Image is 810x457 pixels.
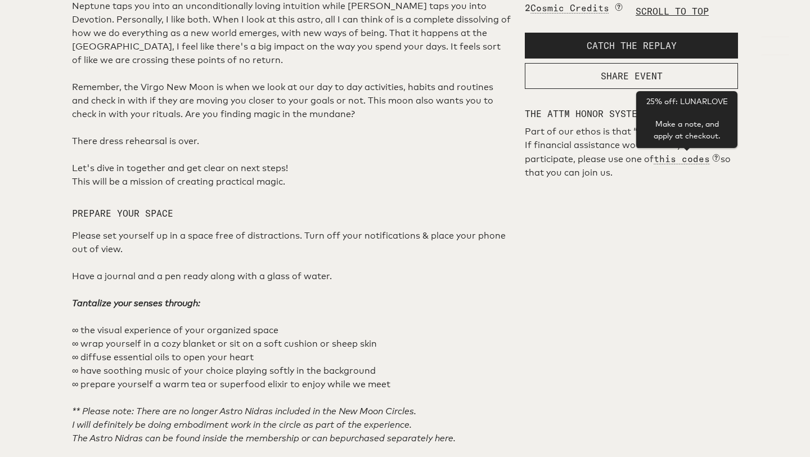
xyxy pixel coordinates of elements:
span: this codes [654,153,710,164]
p: Let's dive in together and get clear on next steps! [72,162,511,175]
button: CATCH THE REPLAY [525,33,738,59]
em: I will definitely be doing embodiment work in the circle as part of the experience. [72,419,412,430]
h2: PREPARE YOUR SPACE [72,207,511,220]
a: purchased separately here. [340,433,456,443]
p: ∞ have soothing music of your choice playing softly in the background [72,364,511,378]
div: 25% off: LUNARLOVE Make a note, and apply at checkout. [636,91,737,149]
p: SCROLL TO TOP [636,5,709,18]
p: ∞ wrap yourself in a cozy blanket or sit on a soft cushion or sheep skin [72,337,511,351]
p: This will be a mission of creating practical magic. [72,175,511,189]
span: CATCH THE REPLAY [587,40,677,51]
span: Cosmic Credits [530,2,609,14]
p: 2 [525,1,738,15]
p: ∞ prepare yourself a warm tea or superfood elixir to enjoy while we meet [72,378,511,391]
em: Tantalize your senses through: [72,298,200,308]
p: Have a journal and a pen ready along with a glass of water. [72,270,511,283]
p: Please set yourself up in a space free of distractions. Turn off your notifications & place your ... [72,229,511,256]
p: ∞ diffuse essential oils to open your heart [72,351,511,364]
p: Part of our ethos is that “no-one is left behind.” If financial assistance would allow you to par... [525,125,738,180]
p: THE ATTM HONOR SYSTEM [525,107,738,120]
button: SHARE EVENT [525,63,738,89]
em: The Astro Nidras can be found inside the membership or can be [72,433,340,443]
p: ∞ the visual experience of your organized space [72,324,511,337]
span: SHARE EVENT [601,69,663,83]
p: There dress rehearsal is over. [72,135,511,148]
p: Remember, the Virgo New Moon is when we look at our day to day activities, habits and routines an... [72,80,511,121]
em: ** Please note: There are no longer Astro Nidras included in the New Moon Circles. [72,406,416,416]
